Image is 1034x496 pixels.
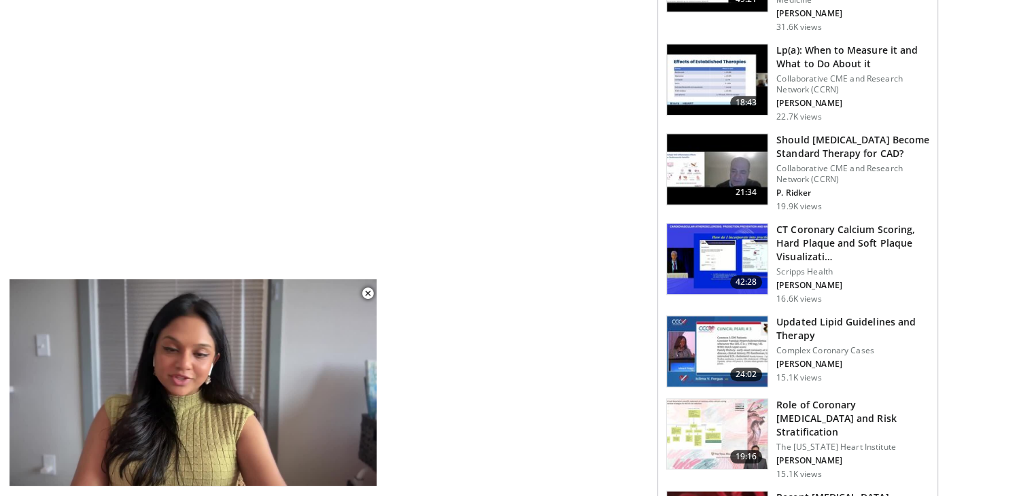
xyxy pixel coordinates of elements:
[667,316,768,387] img: 77f671eb-9394-4acc-bc78-a9f077f94e00.150x105_q85_crop-smart_upscale.jpg
[776,133,929,160] h3: Should [MEDICAL_DATA] Become Standard Therapy for CAD?
[730,185,763,199] span: 21:34
[776,315,929,342] h3: Updated Lipid Guidelines and Therapy
[776,442,929,453] p: The [US_STATE] Heart Institute
[776,163,929,185] p: Collaborative CME and Research Network (CCRN)
[10,279,377,486] video-js: Video Player
[776,359,929,370] p: [PERSON_NAME]
[776,266,929,277] p: Scripps Health
[776,372,821,383] p: 15.1K views
[776,280,929,291] p: [PERSON_NAME]
[666,43,929,122] a: 18:43 Lp(a): When to Measure it and What to Do About it Collaborative CME and Research Network (C...
[776,201,821,212] p: 19.9K views
[776,111,821,122] p: 22.7K views
[730,450,763,463] span: 19:16
[354,279,381,308] button: Close
[667,224,768,294] img: 4ea3ec1a-320e-4f01-b4eb-a8bc26375e8f.150x105_q85_crop-smart_upscale.jpg
[776,98,929,109] p: [PERSON_NAME]
[666,133,929,212] a: 21:34 Should [MEDICAL_DATA] Become Standard Therapy for CAD? Collaborative CME and Research Netwo...
[776,469,821,480] p: 15.1K views
[776,345,929,356] p: Complex Coronary Cases
[776,43,929,71] h3: Lp(a): When to Measure it and What to Do About it
[776,8,929,19] p: [PERSON_NAME]
[667,134,768,205] img: eb63832d-2f75-457d-8c1a-bbdc90eb409c.150x105_q85_crop-smart_upscale.jpg
[666,398,929,480] a: 19:16 Role of Coronary [MEDICAL_DATA] and Risk Stratification The [US_STATE] Heart Institute [PER...
[666,223,929,304] a: 42:28 CT Coronary Calcium Scoring, Hard Plaque and Soft Plaque Visualizati… Scripps Health [PERSO...
[776,22,821,33] p: 31.6K views
[730,275,763,289] span: 42:28
[776,73,929,95] p: Collaborative CME and Research Network (CCRN)
[730,96,763,109] span: 18:43
[776,294,821,304] p: 16.6K views
[667,399,768,470] img: 1efa8c99-7b8a-4ab5-a569-1c219ae7bd2c.150x105_q85_crop-smart_upscale.jpg
[776,455,929,466] p: [PERSON_NAME]
[666,315,929,387] a: 24:02 Updated Lipid Guidelines and Therapy Complex Coronary Cases [PERSON_NAME] 15.1K views
[776,188,929,198] p: P. Ridker
[776,398,929,439] h3: Role of Coronary [MEDICAL_DATA] and Risk Stratification
[730,368,763,381] span: 24:02
[667,44,768,115] img: 7a20132b-96bf-405a-bedd-783937203c38.150x105_q85_crop-smart_upscale.jpg
[776,223,929,264] h3: CT Coronary Calcium Scoring, Hard Plaque and Soft Plaque Visualizati…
